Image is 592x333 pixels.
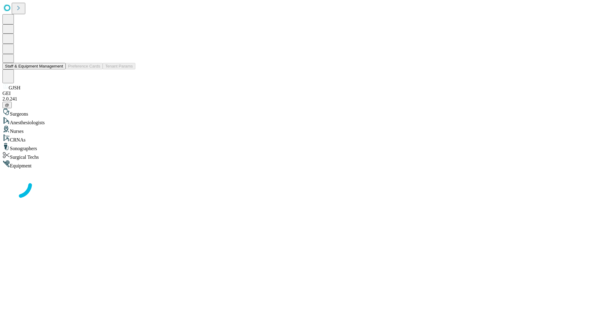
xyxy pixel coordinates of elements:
[2,117,590,125] div: Anesthesiologists
[2,102,12,108] button: @
[2,125,590,134] div: Nurses
[2,134,590,143] div: CRNAs
[2,160,590,169] div: Equipment
[2,108,590,117] div: Surgeons
[66,63,103,69] button: Preference Cards
[2,151,590,160] div: Surgical Techs
[2,91,590,96] div: GEI
[103,63,135,69] button: Tenant Params
[5,103,9,107] span: @
[9,85,20,90] span: GJSH
[2,63,66,69] button: Staff & Equipment Management
[2,143,590,151] div: Sonographers
[2,96,590,102] div: 2.0.241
